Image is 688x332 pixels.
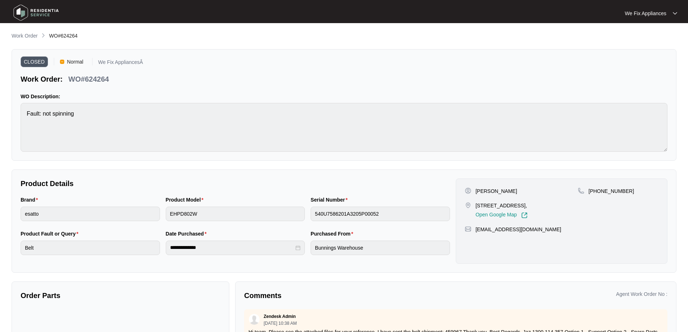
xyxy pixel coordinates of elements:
p: We Fix AppliancesÂ [98,60,143,67]
p: [STREET_ADDRESS], [476,202,528,209]
img: residentia service logo [11,2,61,23]
span: Normal [64,56,86,67]
p: Work Order [12,32,38,39]
label: Product Model [166,196,207,203]
img: chevron-right [40,33,46,38]
span: WO#624264 [49,33,78,39]
p: WO#624264 [68,74,109,84]
p: [PERSON_NAME] [476,187,517,195]
label: Brand [21,196,41,203]
p: [DATE] 10:38 AM [264,321,297,325]
img: map-pin [465,202,471,208]
label: Purchased From [311,230,356,237]
p: Agent Work Order No : [616,290,667,298]
input: Date Purchased [170,244,294,251]
input: Product Model [166,207,305,221]
p: We Fix Appliances [625,10,666,17]
p: [PHONE_NUMBER] [589,187,634,195]
img: Vercel Logo [60,60,64,64]
p: Work Order: [21,74,62,84]
p: Zendesk Admin [264,314,296,319]
p: Order Parts [21,290,220,301]
img: Link-External [521,212,528,219]
img: user-pin [465,187,471,194]
a: Open Google Map [476,212,528,219]
img: map-pin [465,226,471,232]
p: Comments [244,290,451,301]
textarea: Fault: not spinning [21,103,667,152]
p: Product Details [21,178,450,189]
input: Purchased From [311,241,450,255]
a: Work Order [10,32,39,40]
img: map-pin [578,187,584,194]
span: CLOSED [21,56,48,67]
p: WO Description: [21,93,667,100]
img: dropdown arrow [673,12,677,15]
label: Product Fault or Query [21,230,81,237]
input: Product Fault or Query [21,241,160,255]
input: Brand [21,207,160,221]
label: Serial Number [311,196,350,203]
img: user.svg [249,314,260,325]
p: [EMAIL_ADDRESS][DOMAIN_NAME] [476,226,561,233]
label: Date Purchased [166,230,209,237]
input: Serial Number [311,207,450,221]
